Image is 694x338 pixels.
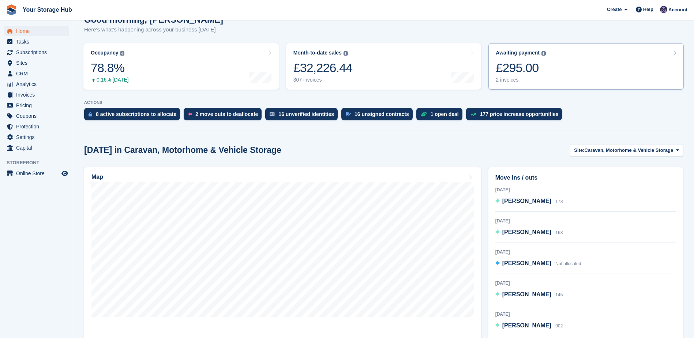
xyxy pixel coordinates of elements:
div: [DATE] [495,311,676,318]
span: Site: [574,147,584,154]
span: Tasks [16,37,60,47]
span: Online Store [16,168,60,179]
a: 16 unsigned contracts [341,108,416,124]
img: icon-info-grey-7440780725fd019a000dd9b08b2336e03edf1995a4989e88bcd33f0948082b44.svg [120,51,124,56]
div: [DATE] [495,187,676,193]
div: Occupancy [91,50,118,56]
a: menu [4,90,69,100]
div: [DATE] [495,280,676,286]
span: Settings [16,132,60,142]
a: menu [4,121,69,132]
p: ACTIONS [84,100,683,105]
span: Pricing [16,100,60,110]
span: 173 [555,199,563,204]
img: move_outs_to_deallocate_icon-f764333ba52eb49d3ac5e1228854f67142a1ed5810a6f6cc68b1a99e826820c5.svg [188,112,192,116]
span: 145 [555,292,563,297]
p: Here's what's happening across your business [DATE] [84,26,223,34]
a: menu [4,100,69,110]
span: [PERSON_NAME] [502,229,551,235]
div: 1 open deal [431,111,459,117]
img: deal-1b604bf984904fb50ccaf53a9ad4b4a5d6e5aea283cecdc64d6e3604feb123c2.svg [421,112,427,117]
a: Preview store [60,169,69,178]
a: menu [4,47,69,57]
span: Caravan, Motorhome & Vehicle Storage [585,147,674,154]
a: menu [4,79,69,89]
a: 177 price increase opportunities [466,108,566,124]
a: 8 active subscriptions to allocate [84,108,184,124]
a: Occupancy 78.8% 0.16% [DATE] [83,43,279,90]
a: [PERSON_NAME] 173 [495,197,563,206]
a: Your Storage Hub [20,4,75,16]
a: Month-to-date sales £32,226.44 307 invoices [286,43,481,90]
div: £295.00 [496,60,546,75]
h2: Map [91,174,103,180]
span: Create [607,6,622,13]
span: Sites [16,58,60,68]
img: price_increase_opportunities-93ffe204e8149a01c8c9dc8f82e8f89637d9d84a8eef4429ea346261dce0b2c0.svg [470,113,476,116]
span: Invoices [16,90,60,100]
a: [PERSON_NAME] Not allocated [495,259,581,268]
span: Home [16,26,60,36]
a: menu [4,58,69,68]
span: Coupons [16,111,60,121]
button: Site: Caravan, Motorhome & Vehicle Storage [570,144,683,156]
img: active_subscription_to_allocate_icon-d502201f5373d7db506a760aba3b589e785aa758c864c3986d89f69b8ff3... [89,112,92,117]
img: Liam Beddard [660,6,667,13]
div: £32,226.44 [293,60,353,75]
a: menu [4,111,69,121]
div: 0.16% [DATE] [91,77,129,83]
a: 2 move outs to deallocate [184,108,265,124]
div: Awaiting payment [496,50,540,56]
span: [PERSON_NAME] [502,291,551,297]
div: [DATE] [495,249,676,255]
div: 8 active subscriptions to allocate [96,111,176,117]
a: Awaiting payment £295.00 2 invoices [488,43,684,90]
span: CRM [16,68,60,79]
span: [PERSON_NAME] [502,198,551,204]
div: 16 unverified identities [278,111,334,117]
a: 16 unverified identities [265,108,341,124]
div: 2 invoices [496,77,546,83]
img: icon-info-grey-7440780725fd019a000dd9b08b2336e03edf1995a4989e88bcd33f0948082b44.svg [541,51,546,56]
a: menu [4,68,69,79]
div: 177 price increase opportunities [480,111,559,117]
a: [PERSON_NAME] 145 [495,290,563,300]
span: Subscriptions [16,47,60,57]
span: Not allocated [555,261,581,266]
span: Protection [16,121,60,132]
div: Month-to-date sales [293,50,342,56]
a: [PERSON_NAME] 002 [495,321,563,331]
img: stora-icon-8386f47178a22dfd0bd8f6a31ec36ba5ce8667c1dd55bd0f319d3a0aa187defe.svg [6,4,17,15]
a: 1 open deal [416,108,466,124]
span: Storefront [7,159,73,166]
div: [DATE] [495,218,676,224]
span: Account [668,6,687,14]
img: icon-info-grey-7440780725fd019a000dd9b08b2336e03edf1995a4989e88bcd33f0948082b44.svg [344,51,348,56]
h2: Move ins / outs [495,173,676,182]
span: 163 [555,230,563,235]
a: menu [4,143,69,153]
a: [PERSON_NAME] 163 [495,228,563,237]
span: Help [643,6,653,13]
a: menu [4,132,69,142]
span: [PERSON_NAME] [502,260,551,266]
a: menu [4,37,69,47]
span: Capital [16,143,60,153]
img: contract_signature_icon-13c848040528278c33f63329250d36e43548de30e8caae1d1a13099fd9432cc5.svg [346,112,351,116]
div: 2 move outs to deallocate [195,111,258,117]
span: Analytics [16,79,60,89]
a: menu [4,168,69,179]
a: menu [4,26,69,36]
img: verify_identity-adf6edd0f0f0b5bbfe63781bf79b02c33cf7c696d77639b501bdc392416b5a36.svg [270,112,275,116]
h2: [DATE] in Caravan, Motorhome & Vehicle Storage [84,145,281,155]
div: 307 invoices [293,77,353,83]
span: 002 [555,323,563,328]
div: 78.8% [91,60,129,75]
span: [PERSON_NAME] [502,322,551,328]
div: 16 unsigned contracts [354,111,409,117]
